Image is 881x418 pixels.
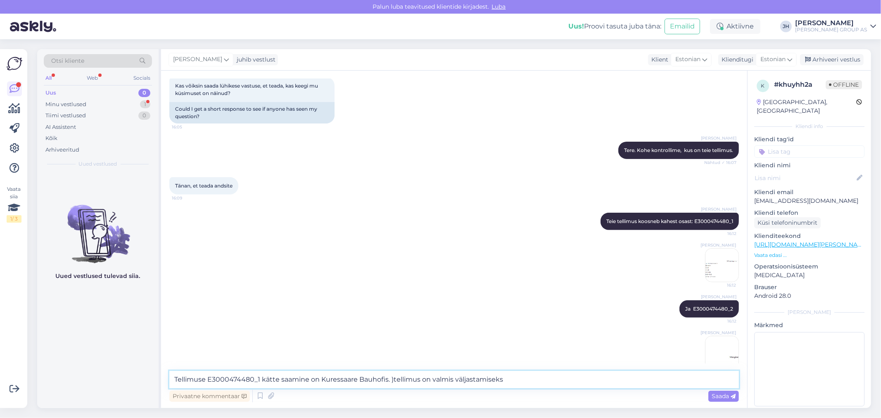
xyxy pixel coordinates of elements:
[140,100,150,109] div: 1
[138,89,150,97] div: 0
[44,73,53,83] div: All
[755,173,855,183] input: Lisa nimi
[7,56,22,71] img: Askly Logo
[37,190,159,264] img: No chats
[760,55,786,64] span: Estonian
[624,147,733,153] span: Tere. Kohe kontrollime, kus on teie tellimus.
[489,3,508,10] span: Luba
[795,20,867,26] div: [PERSON_NAME]
[132,73,152,83] div: Socials
[172,124,203,130] span: 16:05
[85,73,100,83] div: Web
[754,135,864,144] p: Kliendi tag'id
[705,282,736,288] span: 16:12
[826,80,862,89] span: Offline
[705,230,736,237] span: 16:12
[568,22,584,30] b: Uus!
[754,241,868,248] a: [URL][DOMAIN_NAME][PERSON_NAME]
[169,371,739,388] textarea: Tellimuse E3000474480_1 kätte saamine on Kuressaare Bauhofis. )tellimus on valmis väljastamiseks
[754,321,864,330] p: Märkmed
[701,135,736,141] span: [PERSON_NAME]
[51,57,84,65] span: Otsi kliente
[754,292,864,300] p: Android 28.0
[701,330,736,336] span: [PERSON_NAME]
[675,55,701,64] span: Estonian
[710,19,760,34] div: Aktiivne
[754,123,864,130] div: Kliendi info
[173,55,222,64] span: [PERSON_NAME]
[45,123,76,131] div: AI Assistent
[701,294,736,300] span: [PERSON_NAME]
[754,262,864,271] p: Operatsioonisüsteem
[169,102,335,123] div: Could I get a short response to see if anyone has seen my question?
[705,336,739,369] img: Attachment
[754,145,864,158] input: Lisa tag
[175,83,319,96] span: Kas võiksin saada lühikese vastuse, et teada, kas keegi mu küsimuset on näinud?
[138,112,150,120] div: 0
[79,160,117,168] span: Uued vestlused
[45,100,86,109] div: Minu vestlused
[45,146,79,154] div: Arhiveeritud
[754,309,864,316] div: [PERSON_NAME]
[795,26,867,33] div: [PERSON_NAME] GROUP AS
[45,134,57,142] div: Kõik
[754,161,864,170] p: Kliendi nimi
[774,80,826,90] div: # khuyhh2a
[705,249,739,282] img: Attachment
[754,283,864,292] p: Brauser
[685,306,733,312] span: Ja E3000474480_2
[701,206,736,212] span: [PERSON_NAME]
[754,217,821,228] div: Küsi telefoninumbrit
[780,21,792,32] div: JH
[754,232,864,240] p: Klienditeekond
[754,209,864,217] p: Kliendi telefon
[665,19,700,34] button: Emailid
[45,112,86,120] div: Tiimi vestlused
[56,272,140,280] p: Uued vestlused tulevad siia.
[704,159,736,166] span: Nähtud ✓ 16:07
[568,21,661,31] div: Proovi tasuta juba täna:
[233,55,275,64] div: juhib vestlust
[7,185,21,223] div: Vaata siia
[795,20,876,33] a: [PERSON_NAME][PERSON_NAME] GROUP AS
[7,215,21,223] div: 1 / 3
[169,391,250,402] div: Privaatne kommentaar
[757,98,856,115] div: [GEOGRAPHIC_DATA], [GEOGRAPHIC_DATA]
[761,83,765,89] span: k
[754,252,864,259] p: Vaata edasi ...
[45,89,56,97] div: Uus
[754,271,864,280] p: [MEDICAL_DATA]
[754,188,864,197] p: Kliendi email
[754,197,864,205] p: [EMAIL_ADDRESS][DOMAIN_NAME]
[172,195,203,201] span: 16:09
[606,218,733,224] span: Teie tellimus koosneb kahest osast: E3000474480_1
[701,242,736,248] span: [PERSON_NAME]
[718,55,753,64] div: Klienditugi
[800,54,864,65] div: Arhiveeri vestlus
[705,318,736,324] span: 16:12
[175,183,233,189] span: Tänan, et teada andsite
[648,55,668,64] div: Klient
[712,392,736,400] span: Saada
